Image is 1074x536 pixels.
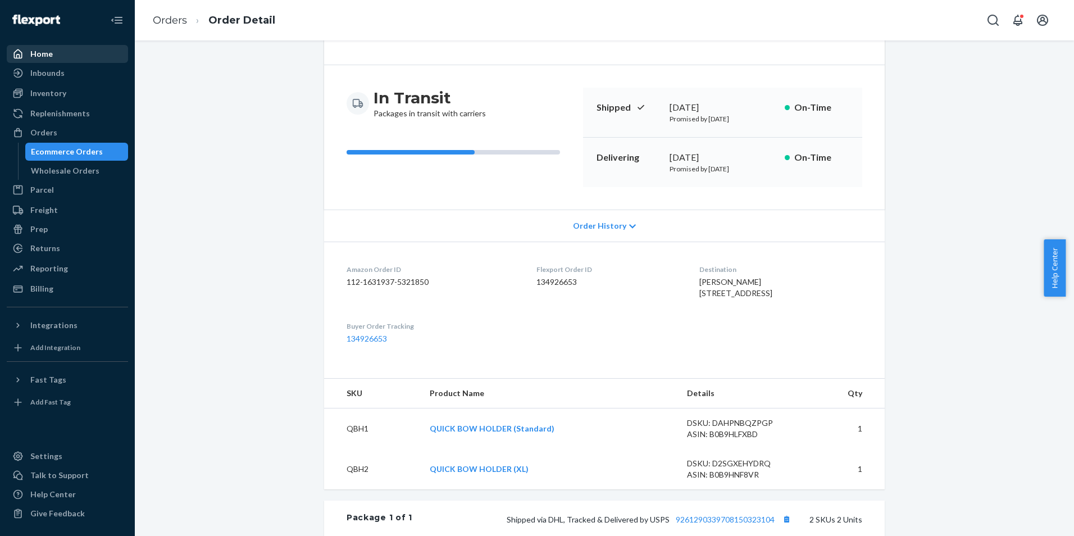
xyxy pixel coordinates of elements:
ol: breadcrumbs [144,4,284,37]
a: QUICK BOW HOLDER (XL) [430,464,529,474]
td: QBH1 [324,408,421,449]
div: Reporting [30,263,68,274]
div: ASIN: B0B9HNF8VR [687,469,793,480]
dd: 112-1631937-5321850 [347,276,518,288]
h3: In Transit [374,88,486,108]
span: [PERSON_NAME] [STREET_ADDRESS] [699,277,772,298]
button: Help Center [1044,239,1066,297]
div: Help Center [30,489,76,500]
button: Fast Tags [7,371,128,389]
div: ASIN: B0B9HLFXBD [687,429,793,440]
td: 1 [802,449,885,489]
a: Reporting [7,260,128,278]
p: On-Time [794,101,849,114]
a: Replenishments [7,105,128,122]
td: 1 [802,408,885,449]
div: Package 1 of 1 [347,512,412,526]
div: Settings [30,451,62,462]
a: Help Center [7,485,128,503]
a: Wholesale Orders [25,162,129,180]
a: Add Integration [7,339,128,357]
p: On-Time [794,151,849,164]
a: Parcel [7,181,128,199]
span: Shipped via DHL, Tracked & Delivered by USPS [507,515,794,524]
a: Orders [153,14,187,26]
div: Freight [30,205,58,216]
span: Order History [573,220,626,231]
div: Inbounds [30,67,65,79]
div: Talk to Support [30,470,89,481]
div: DSKU: DAHPNBQZPGP [687,417,793,429]
a: Order Detail [208,14,275,26]
div: [DATE] [670,101,776,114]
a: Returns [7,239,128,257]
button: Open notifications [1007,9,1029,31]
dt: Buyer Order Tracking [347,321,518,331]
th: Qty [802,379,885,408]
div: Parcel [30,184,54,196]
div: Integrations [30,320,78,331]
div: Returns [30,243,60,254]
div: Packages in transit with carriers [374,88,486,119]
p: Delivering [597,151,661,164]
a: Talk to Support [7,466,128,484]
a: Inbounds [7,64,128,82]
div: 2 SKUs 2 Units [412,512,862,526]
div: Wholesale Orders [31,165,99,176]
div: Replenishments [30,108,90,119]
div: Prep [30,224,48,235]
p: Promised by [DATE] [670,114,776,124]
a: Add Fast Tag [7,393,128,411]
th: SKU [324,379,421,408]
button: Close Navigation [106,9,128,31]
div: Inventory [30,88,66,99]
button: Give Feedback [7,505,128,523]
th: Details [678,379,802,408]
dd: 134926653 [536,276,682,288]
div: Orders [30,127,57,138]
td: QBH2 [324,449,421,489]
p: Shipped [597,101,661,114]
dt: Destination [699,265,862,274]
div: Add Fast Tag [30,397,71,407]
a: 9261290339708150323104 [676,515,775,524]
a: Prep [7,220,128,238]
div: Home [30,48,53,60]
button: Open account menu [1031,9,1054,31]
a: Billing [7,280,128,298]
div: Give Feedback [30,508,85,519]
div: Billing [30,283,53,294]
button: Integrations [7,316,128,334]
div: Fast Tags [30,374,66,385]
dt: Flexport Order ID [536,265,682,274]
a: Freight [7,201,128,219]
div: [DATE] [670,151,776,164]
button: Open Search Box [982,9,1004,31]
a: Home [7,45,128,63]
div: DSKU: D2SGXEHYDRQ [687,458,793,469]
dt: Amazon Order ID [347,265,518,274]
a: Orders [7,124,128,142]
div: Add Integration [30,343,80,352]
a: Settings [7,447,128,465]
img: Flexport logo [12,15,60,26]
th: Product Name [421,379,679,408]
div: Ecommerce Orders [31,146,103,157]
a: 134926653 [347,334,387,343]
button: Copy tracking number [779,512,794,526]
p: Promised by [DATE] [670,164,776,174]
a: Inventory [7,84,128,102]
a: QUICK BOW HOLDER (Standard) [430,424,554,433]
a: Ecommerce Orders [25,143,129,161]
